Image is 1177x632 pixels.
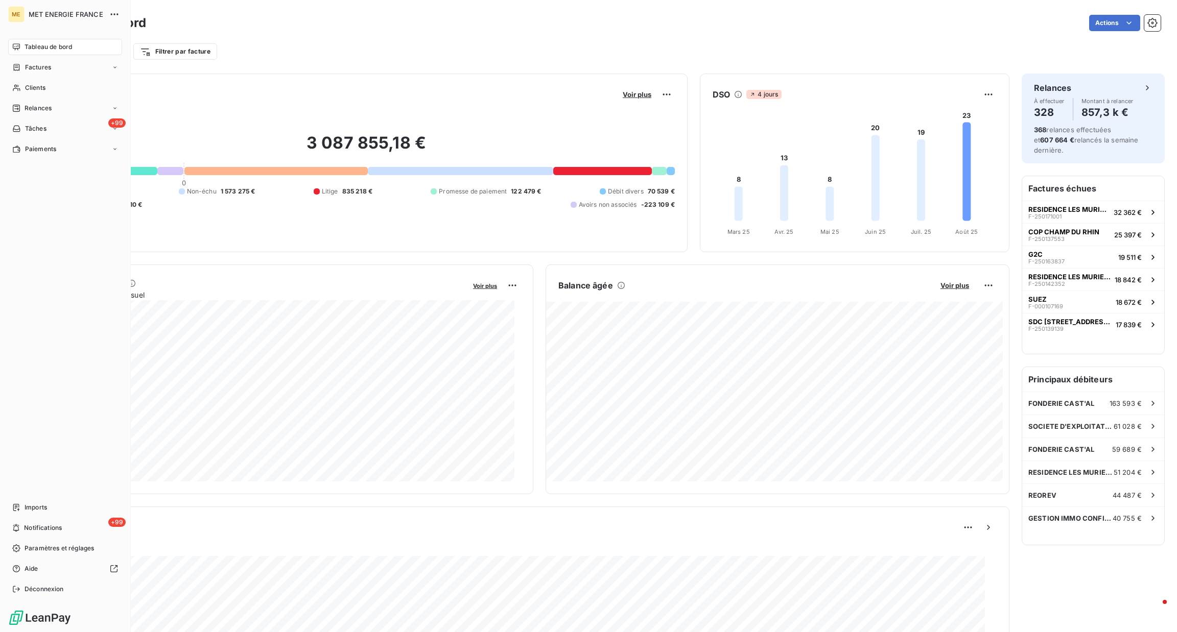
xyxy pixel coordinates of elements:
[1028,236,1065,242] span: F-250137553
[182,179,186,187] span: 0
[1022,290,1164,313] button: SUEZF-00010716918 672 €
[25,42,72,52] span: Tableau de bord
[1089,15,1140,31] button: Actions
[1028,468,1114,476] span: RESIDENCE LES MURIERS
[8,80,122,96] a: Clients
[1116,321,1142,329] span: 17 839 €
[8,540,122,556] a: Paramètres et réglages
[342,187,372,196] span: 835 218 €
[8,141,122,157] a: Paiements
[1112,445,1142,453] span: 59 689 €
[1028,399,1094,407] span: FONDERIE CAST'AL
[133,43,217,60] button: Filtrer par facture
[470,281,500,290] button: Voir plus
[25,104,52,113] span: Relances
[25,63,51,72] span: Factures
[1034,98,1065,104] span: À effectuer
[511,187,541,196] span: 122 479 €
[1028,326,1064,332] span: F-250139139
[8,100,122,116] a: Relances
[820,228,839,235] tspan: Mai 25
[1081,104,1134,120] h4: 857,3 k €
[25,144,56,154] span: Paiements
[1142,597,1167,622] iframe: Intercom live chat
[1022,223,1164,246] button: COP CHAMP DU RHINF-25013755325 397 €
[24,523,62,532] span: Notifications
[1028,422,1114,430] span: SOCIETE D'EXPLOITATION DES MARCHES COMMUNAUX
[641,200,675,209] span: -223 109 €
[8,39,122,55] a: Tableau de bord
[620,90,654,99] button: Voir plus
[1116,298,1142,306] span: 18 672 €
[623,90,651,99] span: Voir plus
[1022,367,1164,392] h6: Principaux débiteurs
[937,281,972,290] button: Voir plus
[8,561,122,577] a: Aide
[1028,258,1065,264] span: F-250163837
[187,187,217,196] span: Non-échu
[1028,205,1110,213] span: RESIDENCE LES MURIERS
[648,187,675,196] span: 70 539 €
[322,187,338,196] span: Litige
[608,187,644,196] span: Débit divers
[1022,176,1164,201] h6: Factures échues
[1028,250,1043,258] span: G2C
[1034,126,1046,134] span: 368
[58,289,466,300] span: Chiffre d'affaires mensuel
[1028,281,1065,287] span: F-250142352
[911,228,931,235] tspan: Juil. 25
[1028,491,1056,499] span: REOREV
[746,90,781,99] span: 4 jours
[558,279,613,291] h6: Balance âgée
[727,228,750,235] tspan: Mars 25
[1113,514,1142,522] span: 40 755 €
[940,281,969,289] span: Voir plus
[1022,268,1164,290] button: RESIDENCE LES MURIERSF-25014235218 842 €
[108,518,126,527] span: +99
[25,585,64,594] span: Déconnexion
[58,133,675,163] h2: 3 087 855,18 €
[955,228,978,235] tspan: Août 25
[1034,82,1071,94] h6: Relances
[579,200,637,209] span: Avoirs non associés
[1028,514,1113,522] span: GESTION IMMO CONFIANCE
[25,564,38,573] span: Aide
[1118,253,1142,261] span: 19 511 €
[1028,295,1047,303] span: SUEZ
[1022,246,1164,268] button: G2CF-25016383719 511 €
[1028,445,1094,453] span: FONDERIE CAST'AL
[1028,318,1112,326] span: SDC [STREET_ADDRESS][PERSON_NAME]
[1028,273,1111,281] span: RESIDENCE LES MURIERS
[439,187,507,196] span: Promesse de paiement
[1115,276,1142,284] span: 18 842 €
[25,124,46,133] span: Tâches
[1028,213,1062,220] span: F-250171001
[1022,313,1164,335] button: SDC [STREET_ADDRESS][PERSON_NAME]F-25013913917 839 €
[1028,303,1063,309] span: F-000107169
[473,282,497,289] span: Voir plus
[25,503,47,512] span: Imports
[8,59,122,76] a: Factures
[1081,98,1134,104] span: Montant à relancer
[1040,136,1074,144] span: 607 664 €
[8,610,72,626] img: Logo LeanPay
[1114,422,1142,430] span: 61 028 €
[8,120,122,137] a: +99Tâches
[865,228,886,235] tspan: Juin 25
[1022,201,1164,223] button: RESIDENCE LES MURIERSF-25017100132 362 €
[8,6,25,22] div: ME
[774,228,793,235] tspan: Avr. 25
[25,544,94,553] span: Paramètres et réglages
[1034,126,1139,154] span: relances effectuées et relancés la semaine dernière.
[1110,399,1142,407] span: 163 593 €
[25,83,45,92] span: Clients
[713,88,730,101] h6: DSO
[1114,208,1142,216] span: 32 362 €
[221,187,255,196] span: 1 573 275 €
[1034,104,1065,120] h4: 328
[1028,228,1099,236] span: COP CHAMP DU RHIN
[1113,491,1142,499] span: 44 487 €
[108,118,126,128] span: +99
[1114,231,1142,239] span: 25 397 €
[1114,468,1142,476] span: 51 204 €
